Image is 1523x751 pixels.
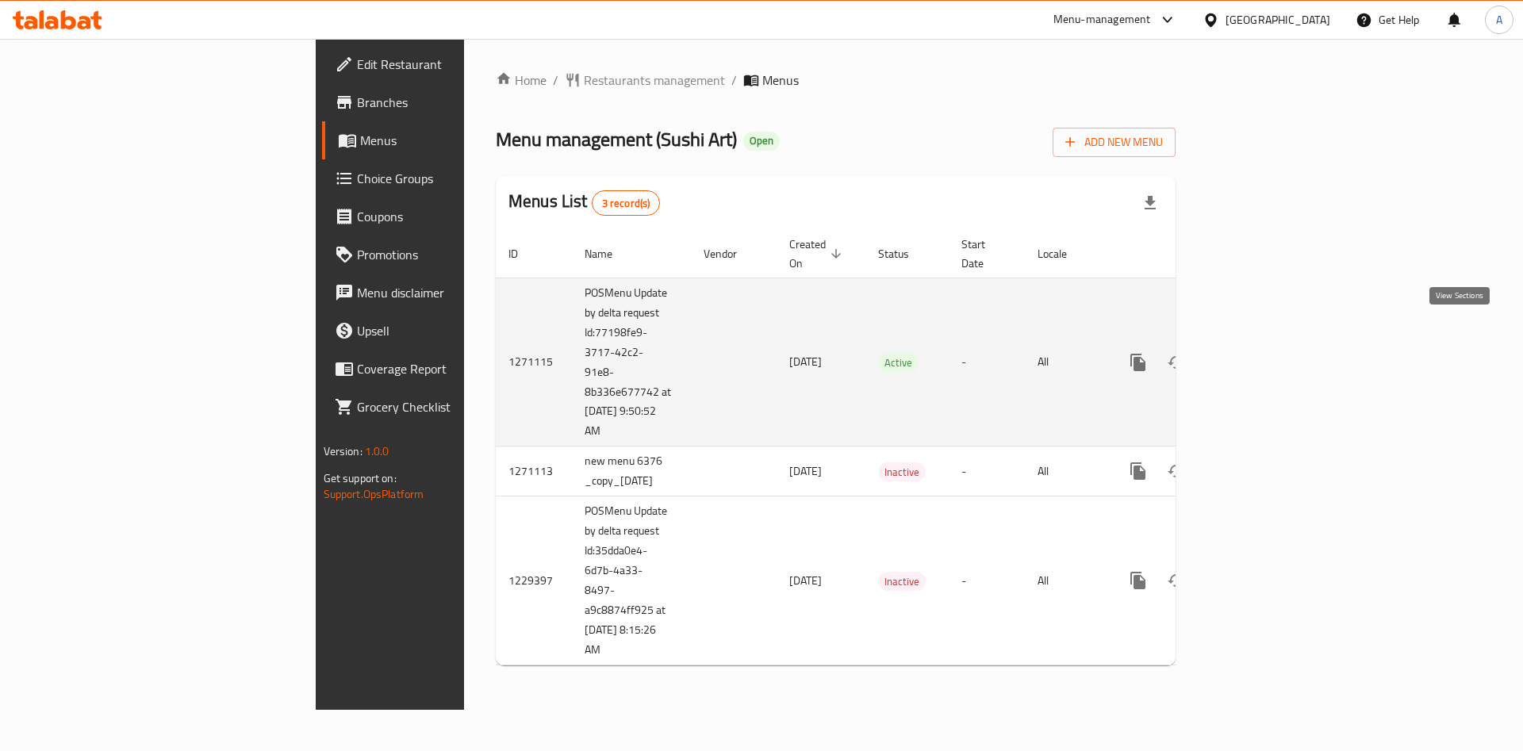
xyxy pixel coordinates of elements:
span: Menu management ( Sushi Art ) [496,121,737,157]
div: Open [743,132,780,151]
span: Vendor [704,244,758,263]
span: Grocery Checklist [357,397,558,416]
td: - [949,446,1025,496]
span: [DATE] [789,570,822,591]
span: A [1496,11,1502,29]
a: Menus [322,121,570,159]
a: Support.OpsPlatform [324,484,424,504]
td: POSMenu Update by delta request Id:35dda0e4-6d7b-4a33-8497-a9c8874ff925 at [DATE] 8:15:26 AM [572,496,691,665]
td: new menu 6376 _copy_[DATE] [572,446,691,496]
a: Choice Groups [322,159,570,197]
button: more [1119,561,1157,600]
a: Branches [322,83,570,121]
span: Menus [360,131,558,150]
nav: breadcrumb [496,71,1176,90]
span: Add New Menu [1065,132,1163,152]
span: Branches [357,93,558,112]
span: Active [878,354,919,372]
th: Actions [1107,230,1284,278]
span: Coupons [357,207,558,226]
button: Change Status [1157,343,1195,381]
a: Menu disclaimer [322,274,570,312]
button: Add New Menu [1053,128,1176,157]
table: enhanced table [496,230,1284,666]
a: Coupons [322,197,570,236]
span: [DATE] [789,351,822,372]
span: Created On [789,235,846,273]
span: Name [585,244,633,263]
span: Menu disclaimer [357,283,558,302]
td: - [949,496,1025,665]
span: Choice Groups [357,169,558,188]
span: 3 record(s) [593,196,660,211]
a: Promotions [322,236,570,274]
span: ID [508,244,539,263]
a: Coverage Report [322,350,570,388]
div: Inactive [878,462,926,481]
td: All [1025,496,1107,665]
a: Grocery Checklist [322,388,570,426]
td: - [949,278,1025,446]
span: Status [878,244,930,263]
span: Locale [1038,244,1088,263]
span: Upsell [357,321,558,340]
a: Edit Restaurant [322,45,570,83]
span: Edit Restaurant [357,55,558,74]
button: more [1119,452,1157,490]
span: Open [743,134,780,148]
div: Export file [1131,184,1169,222]
span: Promotions [357,245,558,264]
h2: Menus List [508,190,660,216]
div: Total records count [592,190,661,216]
button: Change Status [1157,452,1195,490]
span: Inactive [878,573,926,591]
a: Restaurants management [565,71,725,90]
span: 1.0.0 [365,441,389,462]
span: Start Date [961,235,1006,273]
button: more [1119,343,1157,381]
td: All [1025,278,1107,446]
span: Inactive [878,463,926,481]
span: Restaurants management [584,71,725,90]
button: Change Status [1157,561,1195,600]
div: [GEOGRAPHIC_DATA] [1226,11,1330,29]
span: Get support on: [324,468,397,489]
div: Inactive [878,572,926,591]
a: Upsell [322,312,570,350]
span: Coverage Report [357,359,558,378]
td: POSMenu Update by delta request Id:77198fe9-3717-42c2-91e8-8b336e677742 at [DATE] 9:50:52 AM [572,278,691,446]
span: Menus [762,71,799,90]
li: / [731,71,737,90]
div: Active [878,353,919,372]
span: Version: [324,441,363,462]
span: [DATE] [789,461,822,481]
div: Menu-management [1053,10,1151,29]
td: All [1025,446,1107,496]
